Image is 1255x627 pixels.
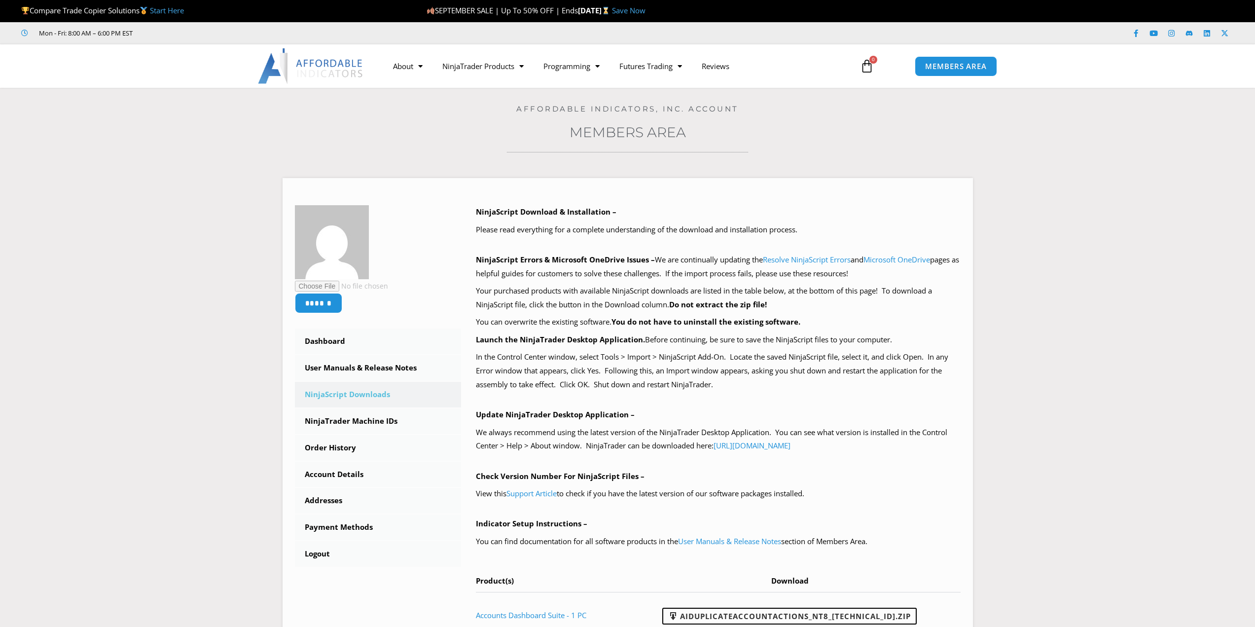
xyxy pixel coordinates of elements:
p: You can find documentation for all software products in the section of Members Area. [476,535,961,549]
span: Product(s) [476,576,514,586]
nav: Account pages [295,329,462,567]
p: In the Control Center window, select Tools > Import > NinjaScript Add-On. Locate the saved NinjaS... [476,350,961,392]
a: Members Area [570,124,686,141]
a: User Manuals & Release Notes [678,536,781,546]
a: NinjaTrader Machine IDs [295,408,462,434]
span: Mon - Fri: 8:00 AM – 6:00 PM EST [36,27,133,39]
p: Please read everything for a complete understanding of the download and installation process. [476,223,961,237]
span: SEPTEMBER SALE | Up To 50% OFF | Ends [427,5,578,15]
img: LogoAI | Affordable Indicators – NinjaTrader [258,48,364,84]
a: Dashboard [295,329,462,354]
a: NinjaScript Downloads [295,382,462,407]
strong: [DATE] [578,5,612,15]
a: NinjaTrader Products [432,55,534,77]
a: About [383,55,432,77]
p: We always recommend using the latest version of the NinjaTrader Desktop Application. You can see ... [476,426,961,453]
a: Addresses [295,488,462,514]
img: 4fdebcd3a14a6e63cb63b6e193af06d8e8902673316756bff9e555910e1ae91a [295,205,369,279]
span: 0 [869,56,877,64]
a: Accounts Dashboard Suite - 1 PC [476,610,586,620]
a: Order History [295,435,462,461]
span: Download [771,576,809,586]
span: MEMBERS AREA [925,63,987,70]
a: Logout [295,541,462,567]
a: Reviews [692,55,739,77]
img: ⌛ [602,7,610,14]
a: 0 [845,52,889,80]
a: Payment Methods [295,515,462,540]
img: 🍂 [427,7,434,14]
a: Futures Trading [610,55,692,77]
a: Support Article [506,488,557,498]
p: You can overwrite the existing software. [476,315,961,329]
a: Microsoft OneDrive [863,255,930,264]
b: Check Version Number For NinjaScript Files – [476,471,645,481]
p: We are continually updating the and pages as helpful guides for customers to solve these challeng... [476,253,961,281]
a: MEMBERS AREA [915,56,997,76]
b: Do not extract the zip file! [669,299,767,309]
a: AIDuplicateAccountActions_NT8_[TECHNICAL_ID].zip [662,608,917,625]
a: Resolve NinjaScript Errors [763,255,851,264]
b: Indicator Setup Instructions – [476,518,587,528]
a: Save Now [612,5,645,15]
b: NinjaScript Download & Installation – [476,207,616,217]
a: Account Details [295,462,462,487]
iframe: Customer reviews powered by Trustpilot [146,28,294,38]
b: You do not have to uninstall the existing software. [611,317,800,327]
b: Launch the NinjaTrader Desktop Application. [476,334,645,344]
a: Affordable Indicators, Inc. Account [516,104,739,113]
a: Start Here [150,5,184,15]
span: Compare Trade Copier Solutions [21,5,184,15]
p: Before continuing, be sure to save the NinjaScript files to your computer. [476,333,961,347]
p: Your purchased products with available NinjaScript downloads are listed in the table below, at th... [476,284,961,312]
a: User Manuals & Release Notes [295,355,462,381]
img: 🏆 [22,7,29,14]
b: NinjaScript Errors & Microsoft OneDrive Issues – [476,255,655,264]
b: Update NinjaTrader Desktop Application – [476,409,635,419]
p: View this to check if you have the latest version of our software packages installed. [476,487,961,501]
img: 🥇 [140,7,147,14]
a: Programming [534,55,610,77]
a: [URL][DOMAIN_NAME] [714,441,790,450]
nav: Menu [383,55,849,77]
